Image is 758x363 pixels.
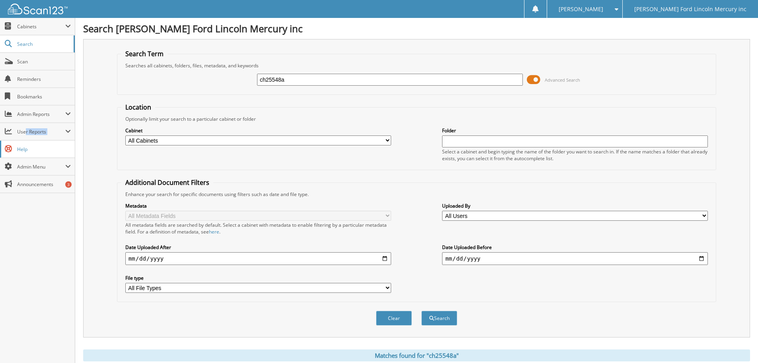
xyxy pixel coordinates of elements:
[17,23,65,30] span: Cabinets
[421,311,457,326] button: Search
[17,76,71,82] span: Reminders
[121,191,712,198] div: Enhance your search for specific documents using filters such as date and file type.
[634,7,746,12] span: [PERSON_NAME] Ford Lincoln Mercury inc
[17,93,71,100] span: Bookmarks
[121,178,213,187] legend: Additional Document Filters
[17,58,71,65] span: Scan
[125,244,391,251] label: Date Uploaded After
[559,7,603,12] span: [PERSON_NAME]
[17,181,71,188] span: Announcements
[376,311,412,326] button: Clear
[442,252,708,265] input: end
[83,22,750,35] h1: Search [PERSON_NAME] Ford Lincoln Mercury inc
[121,62,712,69] div: Searches all cabinets, folders, files, metadata, and keywords
[209,228,219,235] a: here
[17,128,65,135] span: User Reports
[442,127,708,134] label: Folder
[125,275,391,281] label: File type
[121,103,155,112] legend: Location
[442,148,708,162] div: Select a cabinet and begin typing the name of the folder you want to search in. If the name match...
[17,41,70,47] span: Search
[125,127,391,134] label: Cabinet
[442,202,708,209] label: Uploaded By
[8,4,68,14] img: scan123-logo-white.svg
[121,116,712,122] div: Optionally limit your search to a particular cabinet or folder
[442,244,708,251] label: Date Uploaded Before
[17,146,71,153] span: Help
[17,111,65,118] span: Admin Reports
[17,163,65,170] span: Admin Menu
[125,202,391,209] label: Metadata
[125,252,391,265] input: start
[121,49,168,58] legend: Search Term
[125,222,391,235] div: All metadata fields are searched by default. Select a cabinet with metadata to enable filtering b...
[580,43,758,363] iframe: Chat Widget
[545,77,580,83] span: Advanced Search
[65,181,72,188] div: 3
[83,349,750,361] div: Matches found for "ch25548a"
